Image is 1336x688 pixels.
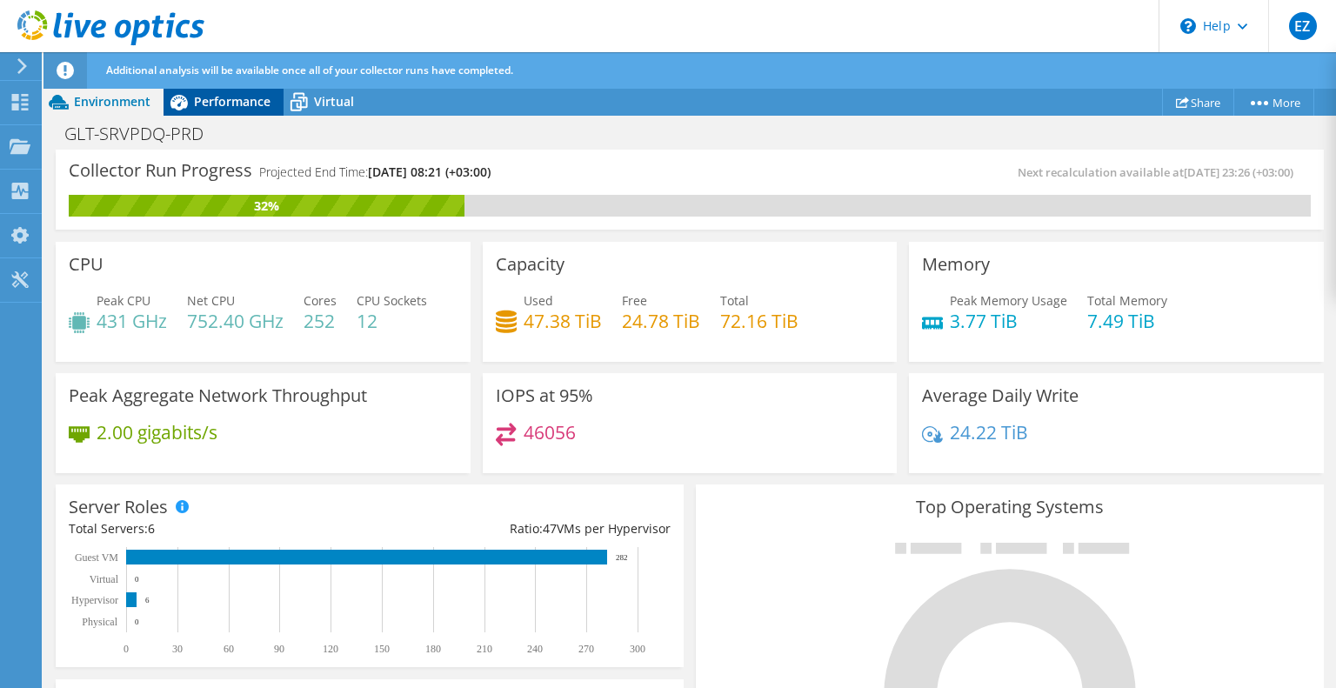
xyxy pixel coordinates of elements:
span: Total Memory [1087,292,1167,309]
h4: 72.16 TiB [720,311,798,331]
text: 6 [145,596,150,605]
h3: IOPS at 95% [496,386,593,405]
span: Peak CPU [97,292,150,309]
h3: CPU [69,255,104,274]
text: 0 [135,618,139,626]
h4: 7.49 TiB [1087,311,1167,331]
h4: 47.38 TiB [524,311,602,331]
span: CPU Sockets [357,292,427,309]
div: 32% [69,197,464,216]
div: Ratio: VMs per Hypervisor [370,519,671,538]
text: 150 [374,643,390,655]
span: 47 [543,520,557,537]
span: [DATE] 08:21 (+03:00) [368,164,491,180]
h4: 46056 [524,423,576,442]
text: 180 [425,643,441,655]
text: Virtual [90,573,119,585]
text: 270 [578,643,594,655]
span: Total [720,292,749,309]
h4: 3.77 TiB [950,311,1067,331]
h3: Capacity [496,255,564,274]
h3: Memory [922,255,990,274]
text: Hypervisor [71,594,118,606]
h3: Peak Aggregate Network Throughput [69,386,367,405]
a: More [1233,89,1314,116]
svg: \n [1180,18,1196,34]
h4: 431 GHz [97,311,167,331]
h4: 24.22 TiB [950,423,1028,442]
h3: Server Roles [69,498,168,517]
text: 210 [477,643,492,655]
span: Virtual [314,93,354,110]
text: 0 [124,643,129,655]
span: [DATE] 23:26 (+03:00) [1184,164,1293,180]
h3: Average Daily Write [922,386,1079,405]
h3: Top Operating Systems [709,498,1311,517]
text: 0 [135,575,139,584]
span: Additional analysis will be available once all of your collector runs have completed. [106,63,513,77]
text: Guest VM [75,551,118,564]
h4: Projected End Time: [259,163,491,182]
a: Share [1162,89,1234,116]
span: Free [622,292,647,309]
span: Peak Memory Usage [950,292,1067,309]
text: 90 [274,643,284,655]
text: 30 [172,643,183,655]
text: 282 [616,553,628,562]
span: EZ [1289,12,1317,40]
h4: 2.00 gigabits/s [97,423,217,442]
span: Used [524,292,553,309]
h4: 752.40 GHz [187,311,284,331]
text: 240 [527,643,543,655]
span: Net CPU [187,292,235,309]
h4: 12 [357,311,427,331]
text: Physical [82,616,117,628]
div: Total Servers: [69,519,370,538]
span: Performance [194,93,271,110]
h4: 24.78 TiB [622,311,700,331]
h4: 252 [304,311,337,331]
h1: GLT-SRVPDQ-PRD [57,124,230,144]
span: 6 [148,520,155,537]
text: 120 [323,643,338,655]
span: Cores [304,292,337,309]
span: Next recalculation available at [1018,164,1302,180]
text: 60 [224,643,234,655]
span: Environment [74,93,150,110]
text: 300 [630,643,645,655]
